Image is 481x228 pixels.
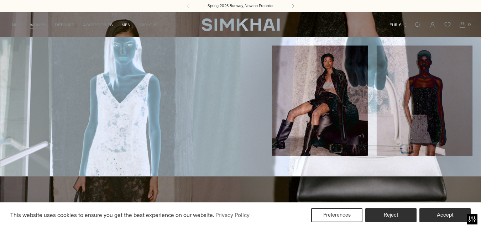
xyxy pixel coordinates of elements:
a: Wishlist [440,18,455,32]
a: MEN [121,17,131,33]
a: NEW [12,17,21,33]
a: EXPLORE [139,17,158,33]
a: Go to the account page [425,18,440,32]
button: Reject [365,208,417,222]
a: WOMEN [30,17,46,33]
button: Preferences [311,208,362,222]
a: DRESSES [55,17,74,33]
a: Privacy Policy (opens in a new tab) [214,210,251,221]
a: Open search modal [411,18,425,32]
a: SIMKHAI [202,18,280,32]
a: Open cart modal [455,18,470,32]
button: EUR € [389,17,408,33]
span: 0 [466,21,472,28]
button: Accept [419,208,471,222]
span: This website uses cookies to ensure you get the best experience on our website. [10,212,214,218]
a: ACCESSORIES [83,17,113,33]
